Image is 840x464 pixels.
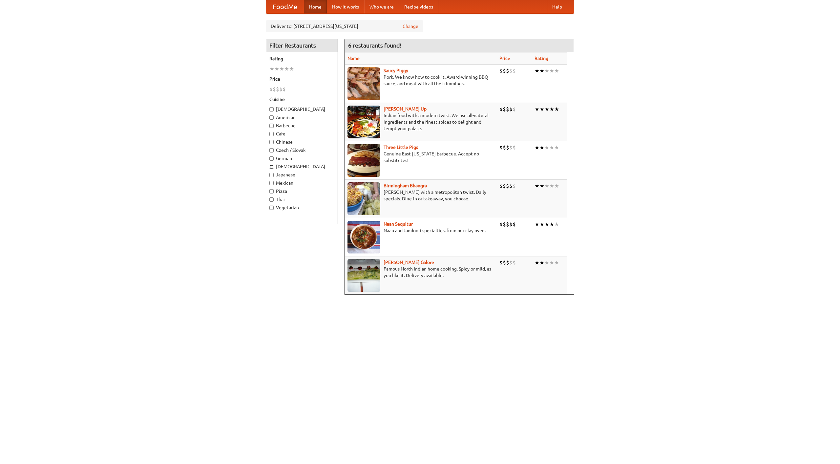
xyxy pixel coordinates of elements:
[347,67,380,100] img: saucy.jpg
[276,86,279,93] li: $
[279,65,284,72] li: ★
[509,221,513,228] li: $
[269,171,334,178] label: Japanese
[535,106,539,113] li: ★
[269,180,334,186] label: Mexican
[549,221,554,228] li: ★
[269,155,334,162] label: German
[544,182,549,190] li: ★
[269,163,334,170] label: [DEMOGRAPHIC_DATA]
[384,68,408,73] a: Saucy Piggy
[539,67,544,74] li: ★
[304,0,327,13] a: Home
[279,86,283,93] li: $
[347,259,380,292] img: currygalore.jpg
[535,259,539,266] li: ★
[269,173,274,177] input: Japanese
[506,182,509,190] li: $
[499,106,503,113] li: $
[503,182,506,190] li: $
[347,189,494,202] p: [PERSON_NAME] with a metropolitan twist. Daily specials. Dine-in or takeaway, you choose.
[266,20,423,32] div: Deliver to: [STREET_ADDRESS][US_STATE]
[266,39,338,52] h4: Filter Restaurants
[535,67,539,74] li: ★
[503,259,506,266] li: $
[506,221,509,228] li: $
[513,67,516,74] li: $
[506,259,509,266] li: $
[269,181,274,185] input: Mexican
[554,259,559,266] li: ★
[269,206,274,210] input: Vegetarian
[269,147,334,153] label: Czech / Slovak
[499,144,503,151] li: $
[509,106,513,113] li: $
[269,114,334,121] label: American
[554,144,559,151] li: ★
[535,182,539,190] li: ★
[269,204,334,211] label: Vegetarian
[269,148,274,152] input: Czech / Slovak
[347,106,380,138] img: curryup.jpg
[549,106,554,113] li: ★
[544,221,549,228] li: ★
[544,67,549,74] li: ★
[284,65,289,72] li: ★
[269,96,334,103] h5: Cuisine
[347,112,494,132] p: Indian food with a modern twist. We use all-natural ingredients and the finest spices to delight ...
[347,74,494,87] p: Pork. We know how to cook it. Award-winning BBQ sauce, and meat with all the trimmings.
[509,259,513,266] li: $
[539,221,544,228] li: ★
[348,42,401,49] ng-pluralize: 6 restaurants found!
[554,67,559,74] li: ★
[347,56,360,61] a: Name
[269,86,273,93] li: $
[384,106,427,111] b: [PERSON_NAME] Up
[549,67,554,74] li: ★
[269,55,334,62] h5: Rating
[347,151,494,164] p: Genuine East [US_STATE] barbecue. Accept no substitutes!
[499,67,503,74] li: $
[269,139,334,145] label: Chinese
[499,259,503,266] li: $
[544,144,549,151] li: ★
[269,124,274,128] input: Barbecue
[513,259,516,266] li: $
[347,221,380,253] img: naansequitur.jpg
[269,107,274,111] input: [DEMOGRAPHIC_DATA]
[273,86,276,93] li: $
[283,86,286,93] li: $
[503,144,506,151] li: $
[544,259,549,266] li: ★
[539,144,544,151] li: ★
[535,221,539,228] li: ★
[539,182,544,190] li: ★
[384,221,413,227] a: Naan Sequitur
[509,67,513,74] li: $
[269,76,334,82] h5: Price
[327,0,364,13] a: How it works
[513,221,516,228] li: $
[266,0,304,13] a: FoodMe
[509,144,513,151] li: $
[403,23,418,30] a: Change
[269,115,274,120] input: American
[549,144,554,151] li: ★
[384,260,434,265] a: [PERSON_NAME] Galore
[513,182,516,190] li: $
[274,65,279,72] li: ★
[289,65,294,72] li: ★
[547,0,567,13] a: Help
[535,144,539,151] li: ★
[544,106,549,113] li: ★
[399,0,438,13] a: Recipe videos
[347,144,380,177] img: littlepigs.jpg
[554,221,559,228] li: ★
[506,106,509,113] li: $
[269,140,274,144] input: Chinese
[549,182,554,190] li: ★
[269,156,274,161] input: German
